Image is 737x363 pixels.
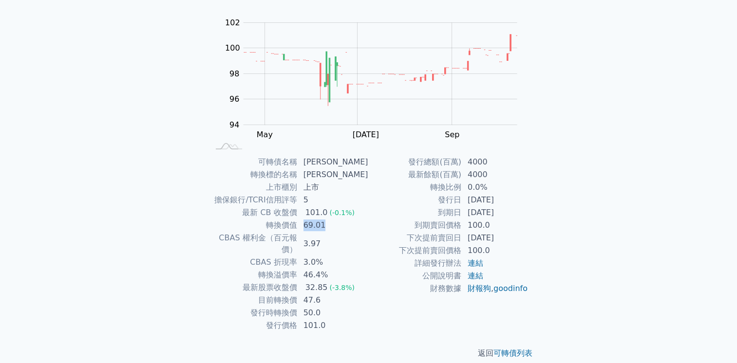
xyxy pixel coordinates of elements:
[298,194,369,206] td: 5
[369,181,462,194] td: 轉換比例
[329,284,355,291] span: (-3.8%)
[369,156,462,168] td: 發行總額(百萬)
[298,269,369,281] td: 46.4%
[209,206,298,219] td: 最新 CB 收盤價
[209,281,298,294] td: 最新股票收盤價
[257,130,273,139] tspan: May
[229,69,239,78] tspan: 98
[220,18,531,139] g: Chart
[468,271,483,280] a: 連結
[369,257,462,270] td: 詳細發行辦法
[688,316,737,363] iframe: Chat Widget
[225,18,240,27] tspan: 102
[493,284,528,293] a: goodinfo
[298,307,369,319] td: 50.0
[209,219,298,232] td: 轉換價值
[468,284,491,293] a: 財報狗
[462,219,529,232] td: 100.0
[298,256,369,269] td: 3.0%
[298,294,369,307] td: 47.6
[298,181,369,194] td: 上市
[209,307,298,319] td: 發行時轉換價
[353,130,379,139] tspan: [DATE]
[209,194,298,206] td: 擔保銀行/TCRI信用評等
[229,120,239,129] tspan: 94
[462,244,529,257] td: 100.0
[369,194,462,206] td: 發行日
[369,206,462,219] td: 到期日
[209,294,298,307] td: 目前轉換價
[369,270,462,282] td: 公開說明書
[303,282,330,293] div: 32.85
[229,94,239,104] tspan: 96
[209,181,298,194] td: 上市櫃別
[688,316,737,363] div: 聊天小工具
[209,232,298,256] td: CBAS 權利金（百元報價）
[209,269,298,281] td: 轉換溢價率
[369,168,462,181] td: 最新餘額(百萬)
[197,347,540,359] p: 返回
[462,206,529,219] td: [DATE]
[445,130,459,139] tspan: Sep
[493,348,532,358] a: 可轉債列表
[369,219,462,232] td: 到期賣回價格
[462,181,529,194] td: 0.0%
[298,232,369,256] td: 3.97
[225,43,240,53] tspan: 100
[462,194,529,206] td: [DATE]
[298,168,369,181] td: [PERSON_NAME]
[329,209,355,217] span: (-0.1%)
[369,244,462,257] td: 下次提前賣回價格
[369,282,462,295] td: 財務數據
[462,282,529,295] td: ,
[462,232,529,244] td: [DATE]
[462,156,529,168] td: 4000
[209,319,298,332] td: 發行價格
[209,168,298,181] td: 轉換標的名稱
[462,168,529,181] td: 4000
[468,258,483,268] a: 連結
[298,319,369,332] td: 101.0
[303,207,330,218] div: 101.0
[298,156,369,168] td: [PERSON_NAME]
[209,256,298,269] td: CBAS 折現率
[369,232,462,244] td: 下次提前賣回日
[298,219,369,232] td: 69.01
[209,156,298,168] td: 可轉債名稱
